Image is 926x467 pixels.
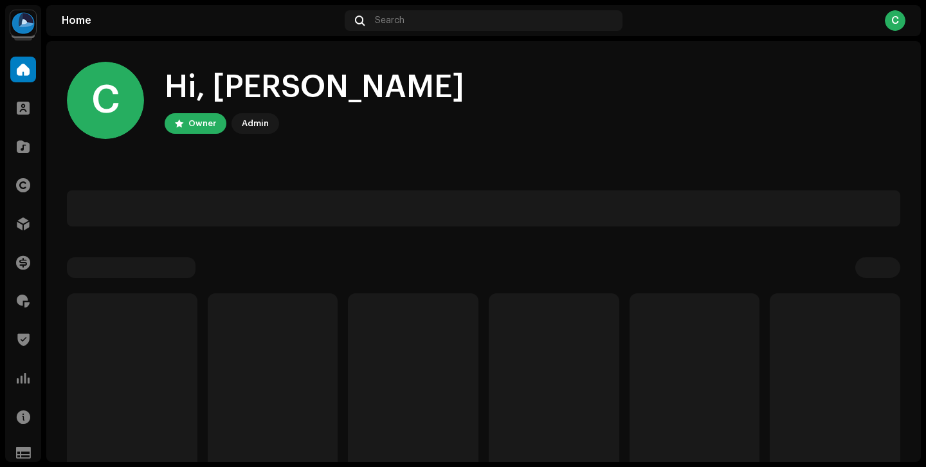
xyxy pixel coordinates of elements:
[885,10,905,31] div: C
[62,15,340,26] div: Home
[375,15,404,26] span: Search
[67,62,144,139] div: C
[242,116,269,131] div: Admin
[10,10,36,36] img: 31a4402c-14a3-4296-bd18-489e15b936d7
[188,116,216,131] div: Owner
[165,67,464,108] div: Hi, [PERSON_NAME]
